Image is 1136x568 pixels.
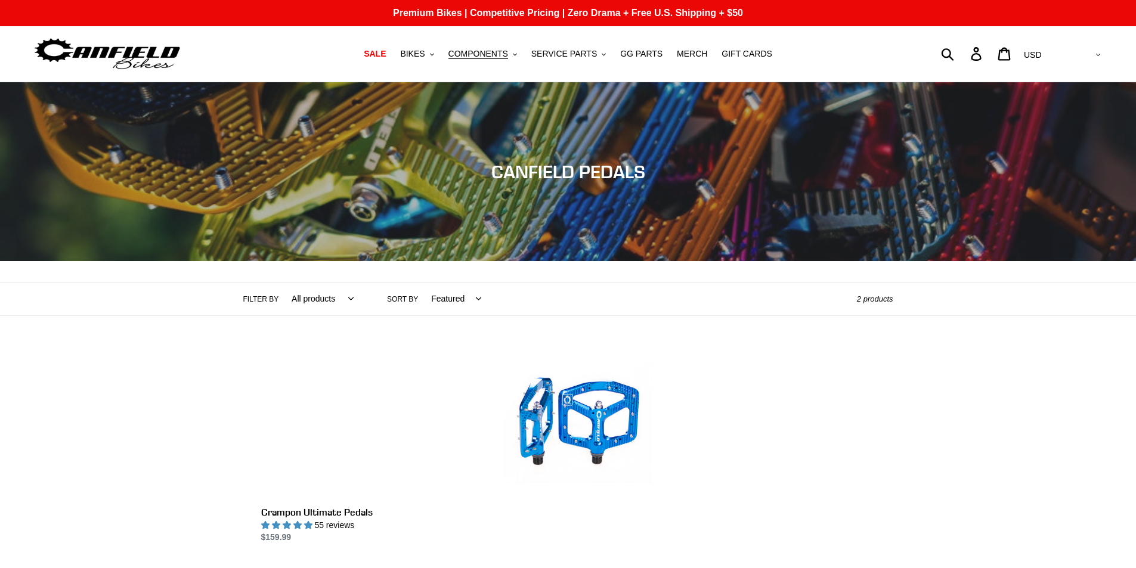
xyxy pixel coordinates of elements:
[394,46,439,62] button: BIKES
[442,46,523,62] button: COMPONENTS
[491,161,645,182] span: CANFIELD PEDALS
[448,49,508,59] span: COMPONENTS
[531,49,597,59] span: SERVICE PARTS
[716,46,778,62] a: GIFT CARDS
[948,41,978,67] input: Search
[400,49,425,59] span: BIKES
[671,46,713,62] a: MERCH
[614,46,668,62] a: GG PARTS
[243,294,279,305] label: Filter by
[722,49,772,59] span: GIFT CARDS
[620,49,663,59] span: GG PARTS
[857,294,893,303] span: 2 products
[677,49,707,59] span: MERCH
[364,49,386,59] span: SALE
[525,46,612,62] button: SERVICE PARTS
[387,294,418,305] label: Sort by
[358,46,392,62] a: SALE
[33,35,182,73] img: Canfield Bikes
